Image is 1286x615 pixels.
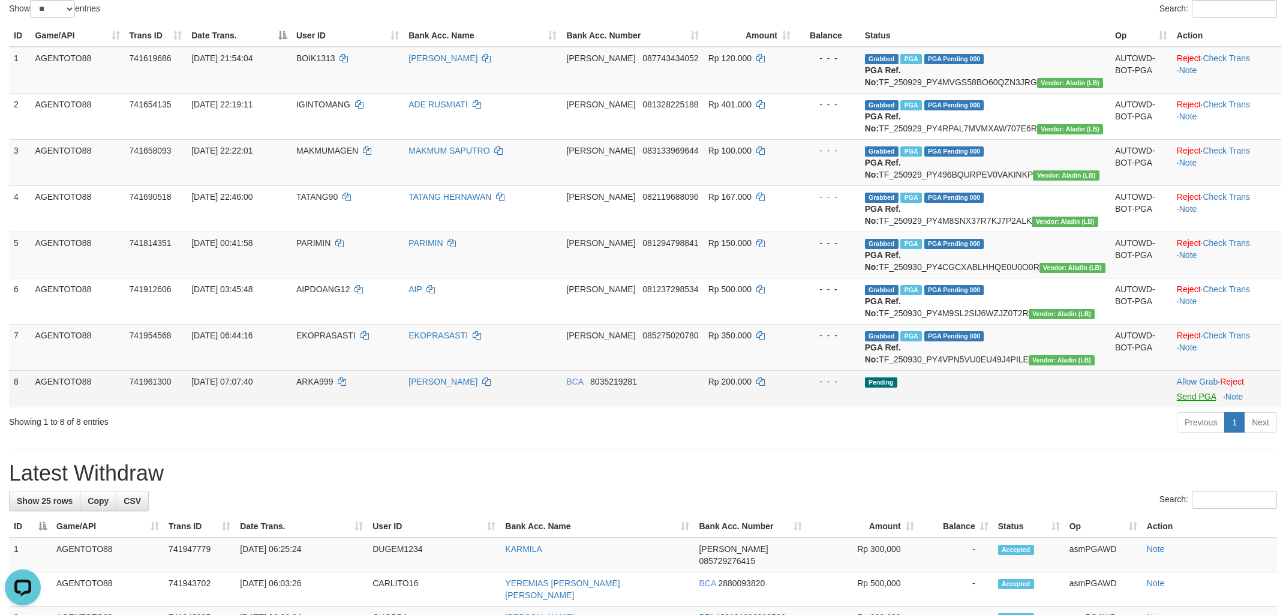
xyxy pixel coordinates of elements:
[164,515,235,538] th: Trans ID: activate to sort column ascending
[1172,47,1281,94] td: · ·
[865,146,899,157] span: Grabbed
[860,324,1110,370] td: TF_250930_PY4VPN5VU0EU49J4PILE
[9,25,31,47] th: ID
[9,515,52,538] th: ID: activate to sort column descending
[566,331,635,340] span: [PERSON_NAME]
[924,193,984,203] span: PGA Pending
[130,284,172,294] span: 741912606
[566,238,635,248] span: [PERSON_NAME]
[31,232,125,278] td: AGENTOTO88
[865,65,901,87] b: PGA Ref. No:
[924,100,984,110] span: PGA Pending
[708,331,752,340] span: Rp 350.000
[699,556,755,566] span: Copy 085729276415 to clipboard
[800,376,855,388] div: - - -
[408,100,468,109] a: ADE RUSMIATI
[708,146,752,155] span: Rp 100.000
[642,192,698,202] span: Copy 082119688096 to clipboard
[296,53,335,63] span: BOIK1313
[31,370,125,407] td: AGENTOTO88
[800,237,855,249] div: - - -
[860,232,1110,278] td: TF_250930_PY4CGCXABLHHQE0U0O0R
[368,515,500,538] th: User ID: activate to sort column ascending
[1172,232,1281,278] td: · ·
[235,515,368,538] th: Date Trans.: activate to sort column ascending
[1220,377,1244,386] a: Reject
[1177,238,1201,248] a: Reject
[566,146,635,155] span: [PERSON_NAME]
[191,53,253,63] span: [DATE] 21:54:04
[566,377,583,386] span: BCA
[708,192,752,202] span: Rp 167.000
[1203,284,1250,294] a: Check Trans
[292,25,404,47] th: User ID: activate to sort column ascending
[1029,355,1095,365] span: Vendor URL: https://dashboard.q2checkout.com/secure
[1037,78,1103,88] span: Vendor URL: https://dashboard.q2checkout.com/secure
[708,238,752,248] span: Rp 150.000
[52,515,164,538] th: Game/API: activate to sort column ascending
[9,232,31,278] td: 5
[1172,185,1281,232] td: · ·
[88,496,109,506] span: Copy
[191,100,253,109] span: [DATE] 22:19:11
[642,100,698,109] span: Copy 081328225188 to clipboard
[800,98,855,110] div: - - -
[31,93,125,139] td: AGENTOTO88
[865,331,899,341] span: Grabbed
[1177,377,1220,386] span: ·
[505,544,542,554] a: KARMILA
[368,538,500,572] td: DUGEM1234
[900,146,921,157] span: Marked by asmPGAWD
[235,572,368,607] td: [DATE] 06:03:26
[31,47,125,94] td: AGENTOTO88
[642,53,698,63] span: Copy 087743434052 to clipboard
[800,145,855,157] div: - - -
[1172,25,1281,47] th: Action
[860,185,1110,232] td: TF_250929_PY4M8SNX37R7KJ7P2ALK
[865,239,899,249] span: Grabbed
[998,579,1034,589] span: Accepted
[1172,324,1281,370] td: · ·
[800,283,855,295] div: - - -
[235,538,368,572] td: [DATE] 06:25:24
[708,100,752,109] span: Rp 401.000
[9,185,31,232] td: 4
[708,377,752,386] span: Rp 200.000
[9,47,31,94] td: 1
[5,5,41,41] button: Open LiveChat chat widget
[500,515,694,538] th: Bank Acc. Name: activate to sort column ascending
[1177,412,1225,433] a: Previous
[1203,53,1250,63] a: Check Trans
[130,238,172,248] span: 741814351
[708,53,752,63] span: Rp 120.000
[865,343,901,364] b: PGA Ref. No:
[924,285,984,295] span: PGA Pending
[704,25,795,47] th: Amount: activate to sort column ascending
[807,572,919,607] td: Rp 500,000
[865,285,899,295] span: Grabbed
[900,193,921,203] span: Marked by asmPGAWD
[800,329,855,341] div: - - -
[865,100,899,110] span: Grabbed
[408,146,489,155] a: MAKMUM SAPUTRO
[1177,377,1218,386] a: Allow Grab
[9,461,1277,485] h1: Latest Withdraw
[368,572,500,607] td: CARLITO16
[924,54,984,64] span: PGA Pending
[865,377,897,388] span: Pending
[860,47,1110,94] td: TF_250929_PY4MVGS58BO60QZN3JRG
[1177,192,1201,202] a: Reject
[1032,217,1098,227] span: Vendor URL: https://dashboard.q2checkout.com/secure
[130,192,172,202] span: 741690518
[408,331,468,340] a: EKOPRASASTI
[187,25,292,47] th: Date Trans.: activate to sort column descending
[993,515,1065,538] th: Status: activate to sort column ascending
[566,192,635,202] span: [PERSON_NAME]
[296,238,330,248] span: PARIMIN
[865,204,901,226] b: PGA Ref. No:
[1110,185,1172,232] td: AUTOWD-BOT-PGA
[1177,100,1201,109] a: Reject
[1110,47,1172,94] td: AUTOWD-BOT-PGA
[1179,204,1197,214] a: Note
[1110,93,1172,139] td: AUTOWD-BOT-PGA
